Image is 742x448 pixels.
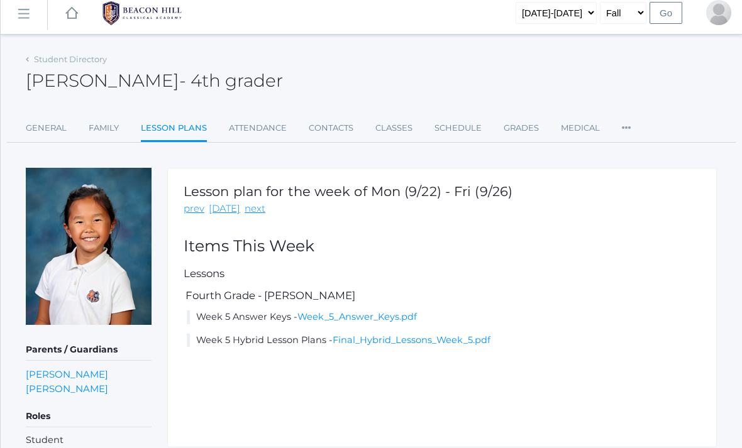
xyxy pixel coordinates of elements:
[297,311,417,322] a: Week_5_Answer_Keys.pdf
[89,116,119,141] a: Family
[141,116,207,143] a: Lesson Plans
[184,290,700,301] h5: Fourth Grade - [PERSON_NAME]
[184,184,512,199] h1: Lesson plan for the week of Mon (9/22) - Fri (9/26)
[26,434,152,447] li: Student
[229,116,287,141] a: Attendance
[184,238,700,255] h2: Items This Week
[435,116,482,141] a: Schedule
[561,116,600,141] a: Medical
[245,202,265,216] a: next
[26,406,152,427] h5: Roles
[333,334,490,346] a: Final_Hybrid_Lessons_Week_5.pdf
[26,381,108,396] a: [PERSON_NAME]
[184,268,700,279] h5: Lessons
[209,202,240,216] a: [DATE]
[34,54,107,64] a: Student Directory
[26,367,108,381] a: [PERSON_NAME]
[187,310,700,324] li: Week 5 Answer Keys -
[184,202,204,216] a: prev
[26,339,152,361] h5: Parents / Guardians
[179,70,283,91] span: - 4th grader
[26,71,283,90] h2: [PERSON_NAME]
[650,2,682,24] input: Go
[375,116,413,141] a: Classes
[309,116,353,141] a: Contacts
[504,116,539,141] a: Grades
[26,116,67,141] a: General
[187,334,700,347] li: Week 5 Hybrid Lesson Plans -
[26,168,152,325] img: Lila Lau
